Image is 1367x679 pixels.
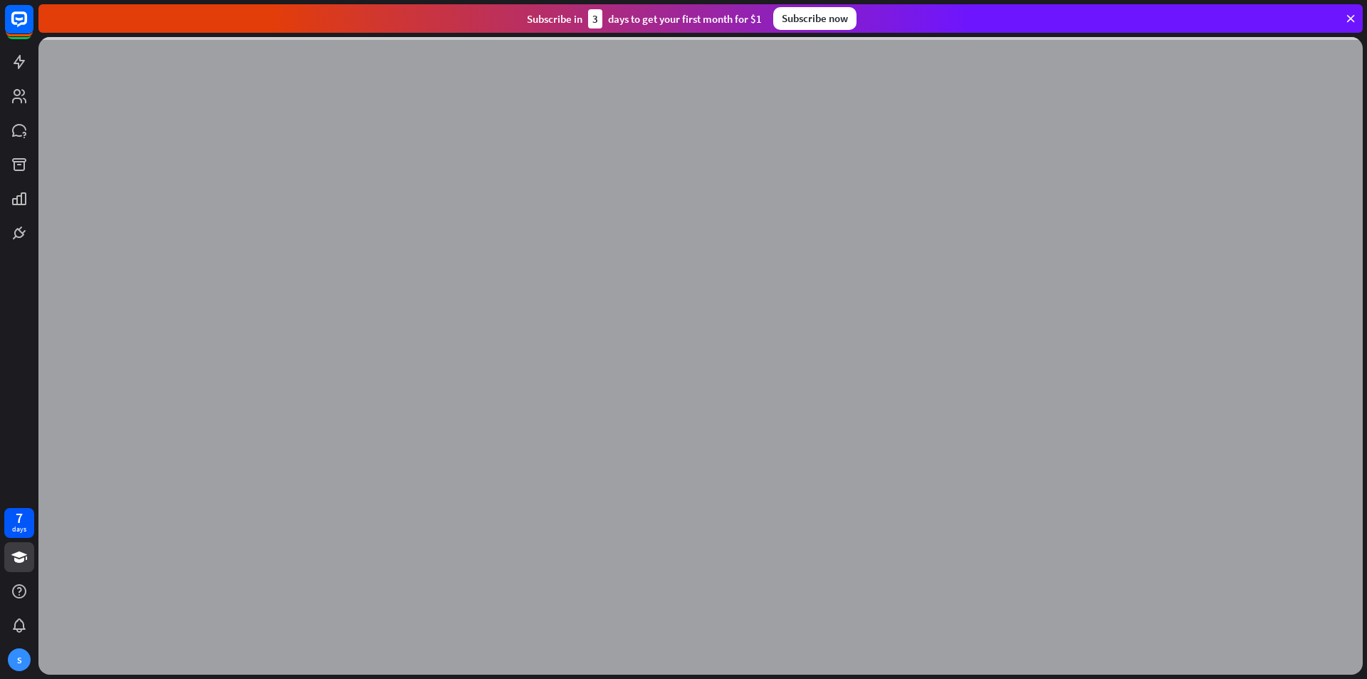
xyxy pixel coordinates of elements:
[588,9,602,28] div: 3
[12,524,26,534] div: days
[8,648,31,671] div: S
[527,9,762,28] div: Subscribe in days to get your first month for $1
[16,512,23,524] div: 7
[4,508,34,538] a: 7 days
[773,7,857,30] div: Subscribe now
